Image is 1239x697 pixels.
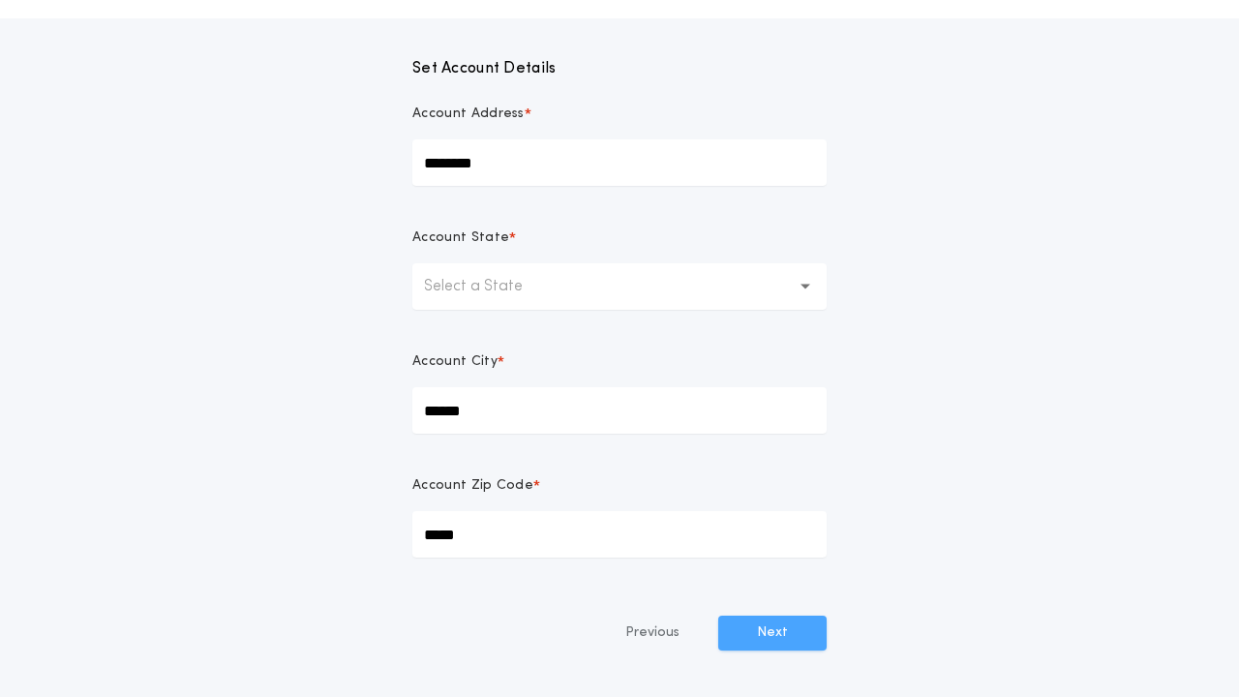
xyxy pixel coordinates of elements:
[412,57,827,80] h3: Set Account Details
[424,275,554,298] p: Select a State
[412,263,827,310] button: Select a State
[587,616,718,651] button: Previous
[412,387,827,434] input: Account City*
[412,511,827,558] input: Account Zip Code*
[412,352,498,372] p: Account City
[412,228,509,248] p: Account State
[412,105,525,124] p: Account Address
[412,139,827,186] input: Account Address*
[718,616,827,651] button: Next
[412,476,533,496] p: Account Zip Code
